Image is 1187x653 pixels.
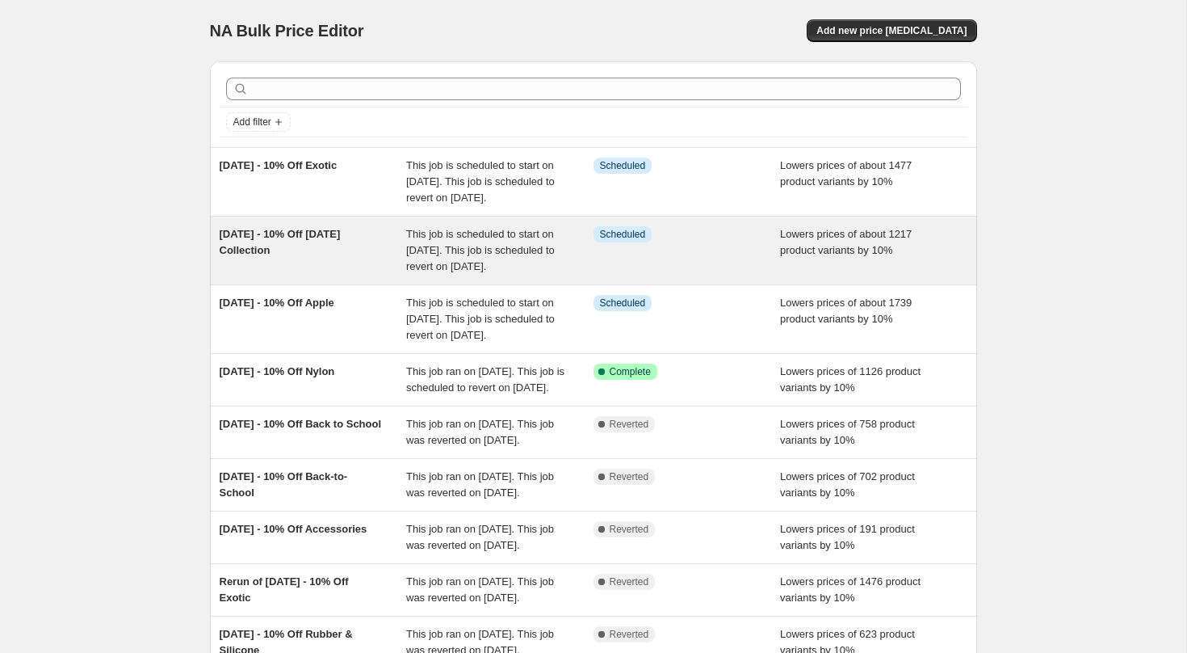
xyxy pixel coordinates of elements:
[610,365,651,378] span: Complete
[610,418,649,431] span: Reverted
[220,159,338,171] span: [DATE] - 10% Off Exotic
[406,159,555,204] span: This job is scheduled to start on [DATE]. This job is scheduled to revert on [DATE].
[807,19,976,42] button: Add new price [MEDICAL_DATA]
[226,112,291,132] button: Add filter
[406,523,554,551] span: This job ran on [DATE]. This job was reverted on [DATE].
[406,365,564,394] span: This job ran on [DATE]. This job is scheduled to revert on [DATE].
[406,228,555,272] span: This job is scheduled to start on [DATE]. This job is scheduled to revert on [DATE].
[406,297,555,341] span: This job is scheduled to start on [DATE]. This job is scheduled to revert on [DATE].
[610,575,649,588] span: Reverted
[220,523,367,535] span: [DATE] - 10% Off Accessories
[780,418,915,446] span: Lowers prices of 758 product variants by 10%
[220,470,348,499] span: [DATE] - 10% Off Back-to-School
[233,116,271,128] span: Add filter
[406,575,554,604] span: This job ran on [DATE]. This job was reverted on [DATE].
[406,470,554,499] span: This job ran on [DATE]. This job was reverted on [DATE].
[780,523,915,551] span: Lowers prices of 191 product variants by 10%
[406,418,554,446] span: This job ran on [DATE]. This job was reverted on [DATE].
[600,297,646,310] span: Scheduled
[780,297,912,325] span: Lowers prices of about 1739 product variants by 10%
[220,365,335,377] span: [DATE] - 10% Off Nylon
[780,365,921,394] span: Lowers prices of 1126 product variants by 10%
[220,418,382,430] span: [DATE] - 10% Off Back to School
[816,24,967,37] span: Add new price [MEDICAL_DATA]
[610,628,649,641] span: Reverted
[210,22,364,40] span: NA Bulk Price Editor
[780,228,912,256] span: Lowers prices of about 1217 product variants by 10%
[610,470,649,483] span: Reverted
[600,228,646,241] span: Scheduled
[780,159,912,187] span: Lowers prices of about 1477 product variants by 10%
[220,297,334,309] span: [DATE] - 10% Off Apple
[780,575,921,604] span: Lowers prices of 1476 product variants by 10%
[220,228,341,256] span: [DATE] - 10% Off [DATE] Collection
[780,470,915,499] span: Lowers prices of 702 product variants by 10%
[600,159,646,172] span: Scheduled
[610,523,649,536] span: Reverted
[220,575,349,604] span: Rerun of [DATE] - 10% Off Exotic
